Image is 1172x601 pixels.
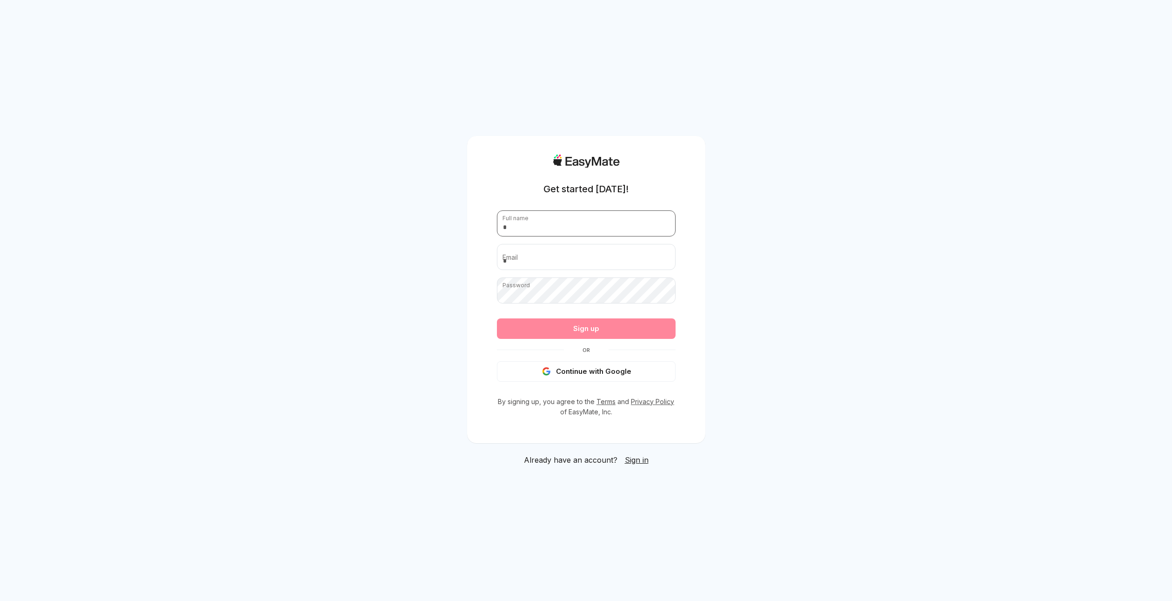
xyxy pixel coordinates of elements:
[564,346,609,354] span: Or
[625,455,649,465] span: Sign in
[524,454,617,466] span: Already have an account?
[497,361,676,382] button: Continue with Google
[543,182,629,196] h1: Get started [DATE]!
[596,398,616,405] a: Terms
[631,398,674,405] a: Privacy Policy
[497,397,676,417] p: By signing up, you agree to the and of EasyMate, Inc.
[625,454,649,466] a: Sign in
